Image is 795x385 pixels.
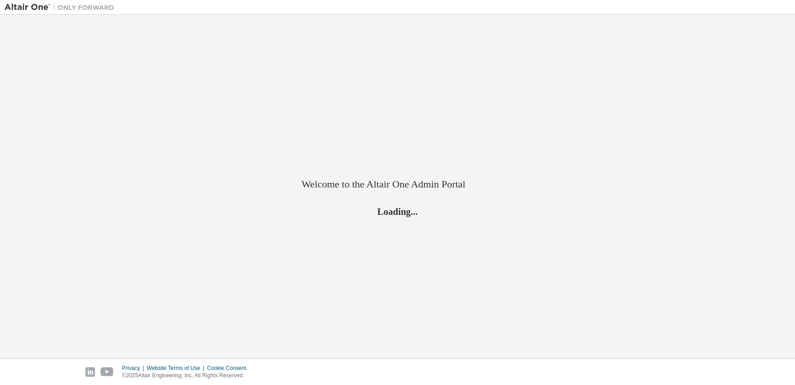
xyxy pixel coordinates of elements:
[147,364,207,372] div: Website Terms of Use
[302,178,493,191] h2: Welcome to the Altair One Admin Portal
[5,3,119,12] img: Altair One
[101,367,114,377] img: youtube.svg
[122,364,147,372] div: Privacy
[122,372,252,380] p: © 2025 Altair Engineering, Inc. All Rights Reserved.
[302,206,493,218] h2: Loading...
[207,364,251,372] div: Cookie Consent
[85,367,95,377] img: linkedin.svg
